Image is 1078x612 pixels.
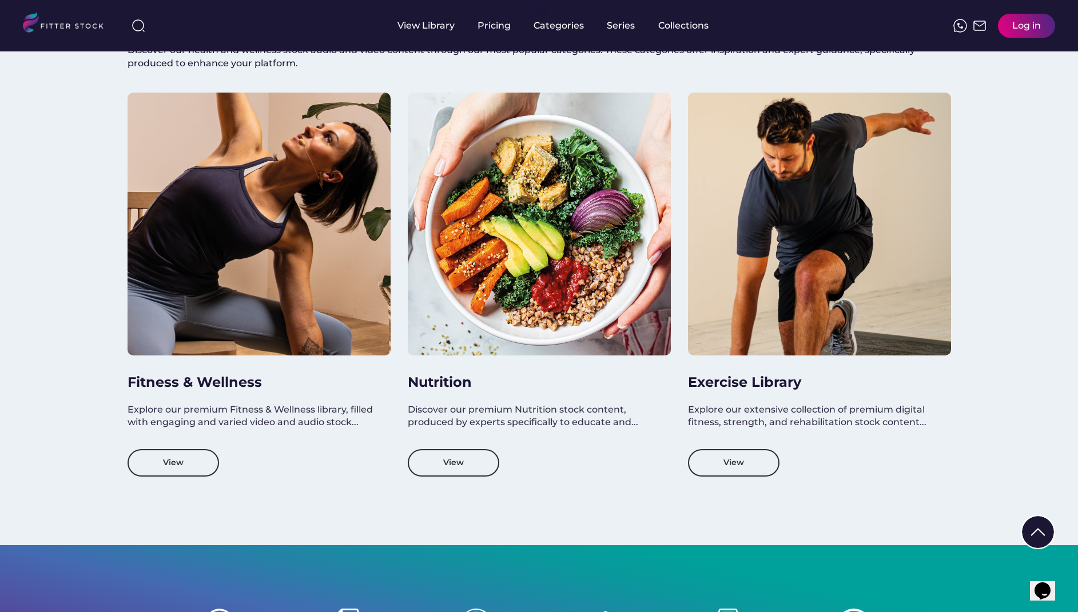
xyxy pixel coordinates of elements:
[23,13,113,36] img: LOGO.svg
[688,449,779,477] button: View
[408,403,659,429] div: Discover our premium Nutrition stock content, produced by experts specifically to educate and...
[132,19,145,33] img: search-normal%203.svg
[478,19,511,32] div: Pricing
[534,6,548,17] div: fvck
[128,403,379,429] div: Explore our premium Fitness & Wellness library, filled with engaging and varied video and audio s...
[128,44,951,70] div: Discover our health and wellness stock audio and video content through our most popular categorie...
[688,373,940,392] h3: Exercise Library
[1012,19,1041,32] div: Log in
[408,373,659,392] h3: Nutrition
[658,19,709,32] div: Collections
[534,19,584,32] div: Categories
[397,19,455,32] div: View Library
[607,19,635,32] div: Series
[408,449,499,477] button: View
[1030,566,1067,601] iframe: chat widget
[128,449,219,477] button: View
[953,19,967,33] img: meteor-icons_whatsapp%20%281%29.svg
[1022,516,1054,548] img: Group%201000002322%20%281%29.svg
[973,19,986,33] img: Frame%2051.svg
[128,373,379,392] h3: Fitness & Wellness
[688,404,927,427] span: Explore our extensive collection of premium digital fitness, strength, and rehabilitation stock c...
